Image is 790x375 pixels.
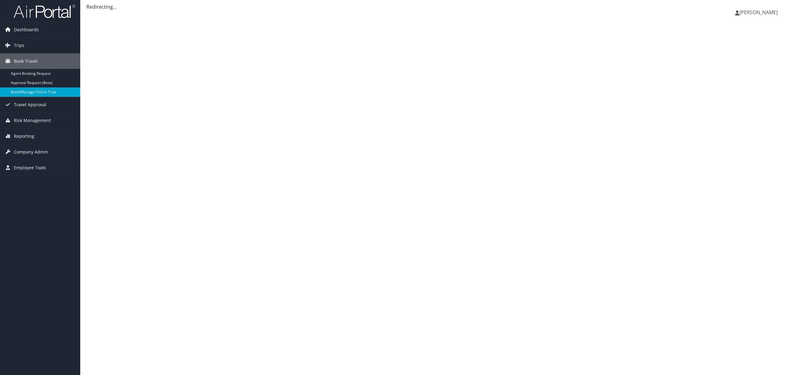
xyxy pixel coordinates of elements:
[14,38,24,53] span: Trips
[14,53,38,69] span: Book Travel
[14,144,48,160] span: Company Admin
[14,160,46,175] span: Employee Tools
[86,3,784,11] div: Redirecting...
[14,22,39,37] span: Dashboards
[14,129,34,144] span: Reporting
[14,97,46,112] span: Travel Approval
[14,113,51,128] span: Risk Management
[739,9,778,16] span: [PERSON_NAME]
[735,3,784,22] a: [PERSON_NAME]
[14,4,75,19] img: airportal-logo.png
